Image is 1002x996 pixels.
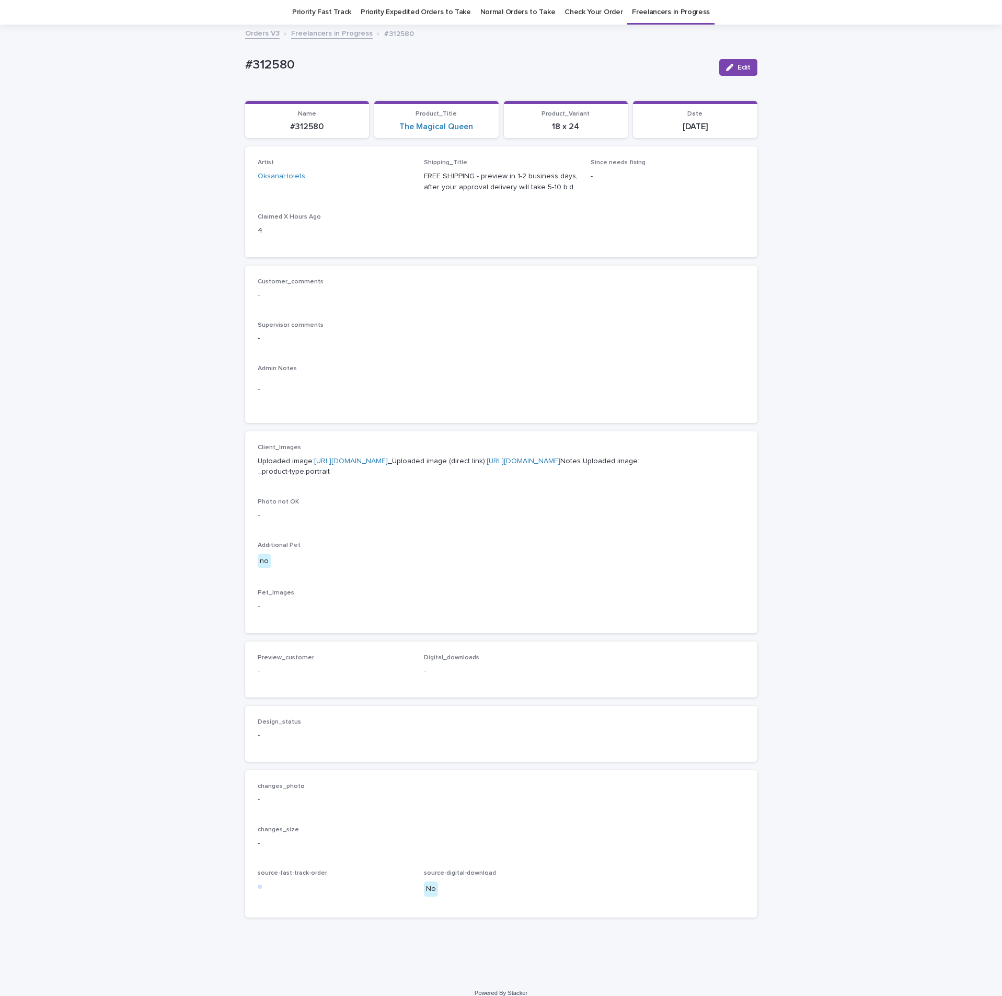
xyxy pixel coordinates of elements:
span: Since needs fixing [591,159,646,166]
a: OksanaHolets [258,171,305,182]
a: Powered By Stacker [475,990,527,996]
button: Edit [719,59,757,76]
span: Pet_Images [258,590,294,596]
p: 4 [258,225,412,236]
span: Artist [258,159,274,166]
p: Uploaded image: _Uploaded image (direct link): Notes Uploaded image: _product-type:portrait [258,456,745,478]
span: Product_Title [416,111,457,117]
p: - [258,601,745,612]
span: Edit [738,64,751,71]
span: Date [687,111,702,117]
a: Orders V3 [245,27,280,39]
span: changes_size [258,827,299,833]
p: [DATE] [639,122,751,132]
p: - [424,666,578,677]
p: #312580 [245,58,711,73]
span: Design_status [258,719,301,725]
p: - [258,666,412,677]
p: - [258,333,745,344]
p: - [258,510,745,521]
a: The Magical Queen [399,122,473,132]
span: changes_photo [258,783,305,789]
span: source-fast-track-order [258,870,327,876]
span: Product_Variant [542,111,590,117]
span: Shipping_Title [424,159,467,166]
span: Photo not OK [258,499,299,505]
p: #312580 [384,27,414,39]
span: Name [298,111,316,117]
p: - [591,171,745,182]
a: [URL][DOMAIN_NAME] [487,457,560,465]
p: 18 x 24 [510,122,622,132]
div: no [258,554,271,569]
span: Preview_customer [258,655,314,661]
span: Client_Images [258,444,301,451]
div: No [424,881,438,897]
a: [URL][DOMAIN_NAME] [314,457,388,465]
span: source-digital-download [424,870,496,876]
span: Supervisor comments [258,322,324,328]
span: Additional Pet [258,542,301,548]
p: - [258,290,745,301]
span: Digital_downloads [424,655,479,661]
p: - [258,730,412,741]
p: - [258,838,745,849]
a: Freelancers in Progress [291,27,373,39]
p: FREE SHIPPING - preview in 1-2 business days, after your approval delivery will take 5-10 b.d. [424,171,578,193]
p: - [258,794,745,805]
p: - [258,384,745,395]
span: Claimed X Hours Ago [258,214,321,220]
span: Admin Notes [258,365,297,372]
p: #312580 [251,122,363,132]
span: Customer_comments [258,279,324,285]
